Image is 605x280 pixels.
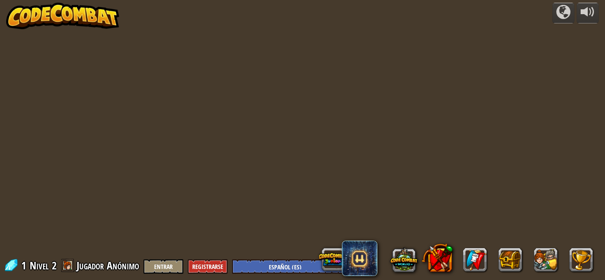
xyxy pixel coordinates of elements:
button: Entrar [143,259,183,274]
button: Registrarse [188,259,228,274]
span: Nivel [30,258,49,273]
button: Campañas [552,3,574,23]
span: 2 [52,258,57,272]
span: 1 [21,258,29,272]
img: CodeCombat - Learn how to code by playing a game [6,3,120,29]
span: Jugador Anónimo [77,258,139,272]
button: Ajustar volúmen [577,3,599,23]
